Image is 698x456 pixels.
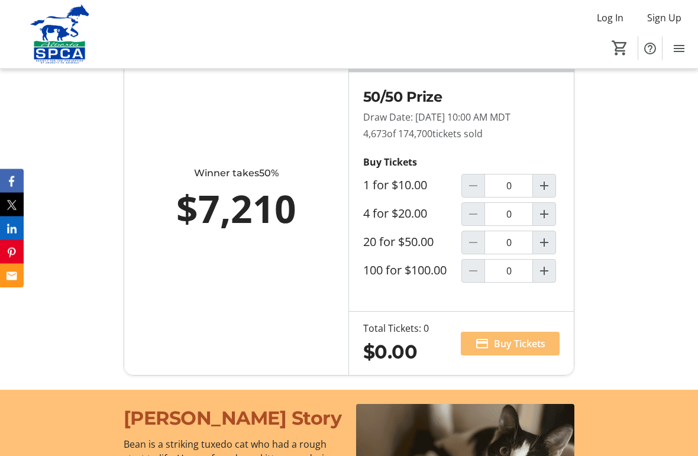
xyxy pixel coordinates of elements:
label: 4 for $20.00 [363,207,427,221]
button: Increment by one [533,260,555,283]
strong: Buy Tickets [363,156,417,169]
div: Winner takes [148,167,325,181]
button: Increment by one [533,203,555,226]
button: Help [638,37,662,60]
label: 1 for $10.00 [363,179,427,193]
span: Sign Up [647,11,681,25]
button: Increment by one [533,175,555,198]
span: Buy Tickets [494,337,545,351]
label: 100 for $100.00 [363,264,447,278]
button: Sign Up [638,8,691,27]
button: Increment by one [533,232,555,254]
p: 4,673 tickets sold [363,127,560,141]
span: of 174,700 [387,128,432,141]
p: Draw Date: [DATE] 10:00 AM MDT [363,111,560,125]
label: 20 for $50.00 [363,235,434,250]
button: Buy Tickets [461,332,560,356]
span: 50% [259,168,279,179]
h2: 50/50 Prize [363,87,560,108]
span: [PERSON_NAME] Story [124,407,342,430]
img: Alberta SPCA's Logo [7,5,112,64]
button: Menu [667,37,691,60]
div: $0.00 [363,338,429,367]
button: Cart [609,37,631,59]
button: Log In [587,8,633,27]
span: Log In [597,11,623,25]
div: Total Tickets: 0 [363,322,429,336]
div: $7,210 [148,181,325,238]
